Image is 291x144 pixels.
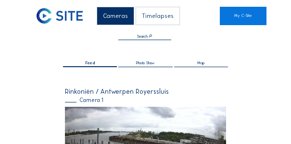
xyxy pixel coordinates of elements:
[220,7,266,25] a: My C-Site
[65,88,226,95] div: Rinkoniën / Antwerpen Royerssluis
[197,61,204,65] span: Map
[136,61,154,65] span: Photo Show
[85,61,95,65] span: Feed
[37,7,57,25] a: C-SITE Logo
[37,8,83,24] img: C-SITE Logo
[97,7,134,25] div: Cameras
[136,7,180,25] div: Timelapses
[65,98,226,103] div: Camera 1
